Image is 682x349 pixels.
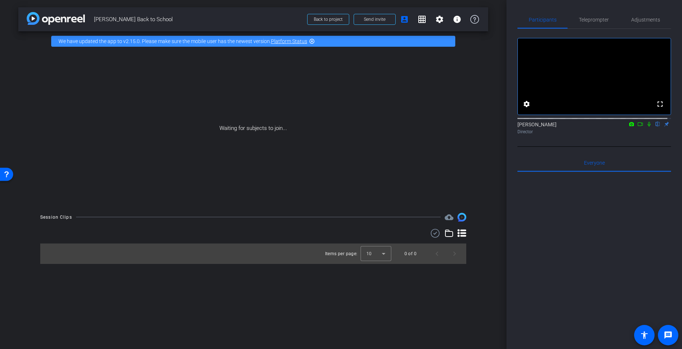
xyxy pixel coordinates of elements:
div: Waiting for subjects to join... [18,51,488,206]
button: Previous page [428,245,446,262]
span: Participants [529,17,557,22]
mat-icon: flip [653,120,662,127]
img: Session clips [457,213,466,222]
span: Destinations for your clips [445,213,453,222]
button: Send invite [354,14,396,25]
mat-icon: grid_on [418,15,426,24]
button: Back to project [307,14,349,25]
mat-icon: highlight_off [309,38,315,44]
button: Next page [446,245,463,262]
mat-icon: settings [522,100,531,108]
mat-icon: account_box [400,15,409,24]
div: [PERSON_NAME] [517,121,671,135]
div: 0 of 0 [404,250,417,257]
mat-icon: info [453,15,461,24]
span: Adjustments [631,17,660,22]
mat-icon: cloud_upload [445,213,453,222]
span: [PERSON_NAME] Back to School [94,12,303,27]
span: Everyone [584,160,605,165]
mat-icon: settings [435,15,444,24]
span: Send invite [364,16,385,22]
mat-icon: message [664,331,672,340]
div: Items per page: [325,250,358,257]
a: Platform Status [271,38,307,44]
mat-icon: fullscreen [656,100,664,108]
span: Back to project [314,17,343,22]
div: Session Clips [40,214,72,221]
span: Teleprompter [579,17,609,22]
div: We have updated the app to v2.15.0. Please make sure the mobile user has the newest version. [51,36,455,47]
div: Director [517,129,671,135]
img: app-logo [27,12,85,25]
mat-icon: accessibility [640,331,649,340]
